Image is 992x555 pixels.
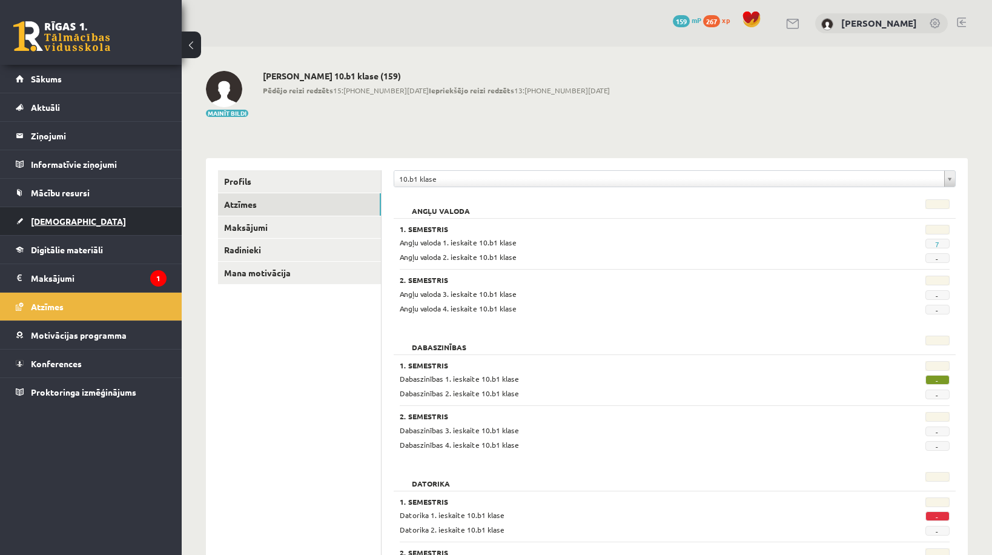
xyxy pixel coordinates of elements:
[16,264,167,292] a: Maksājumi1
[925,390,950,399] span: -
[673,15,690,27] span: 159
[400,497,855,506] h3: 1. Semestris
[263,85,333,95] b: Pēdējo reizi redzēts
[821,18,833,30] img: Emīlija Hudoleja
[16,236,167,264] a: Digitālie materiāli
[13,21,110,52] a: Rīgas 1. Tālmācības vidusskola
[703,15,736,25] a: 267 xp
[925,526,950,536] span: -
[935,239,939,249] a: 7
[400,289,517,299] span: Angļu valoda 3. ieskaite 10.b1 klase
[16,350,167,377] a: Konferences
[400,510,504,520] span: Datorika 1. ieskaite 10.b1 klase
[16,293,167,321] a: Atzīmes
[218,170,381,193] a: Profils
[400,412,855,420] h3: 2. Semestris
[150,270,167,287] i: 1
[400,525,504,534] span: Datorika 2. ieskaite 10.b1 klase
[400,276,855,284] h3: 2. Semestris
[841,17,917,29] a: [PERSON_NAME]
[400,199,482,211] h2: Angļu valoda
[400,374,519,384] span: Dabaszinības 1. ieskaite 10.b1 klase
[218,193,381,216] a: Atzīmes
[263,85,610,96] span: 15:[PHONE_NUMBER][DATE] 13:[PHONE_NUMBER][DATE]
[31,264,167,292] legend: Maksājumi
[16,179,167,207] a: Mācību resursi
[218,216,381,239] a: Maksājumi
[206,110,248,117] button: Mainīt bildi
[692,15,701,25] span: mP
[400,225,855,233] h3: 1. Semestris
[218,239,381,261] a: Radinieki
[31,122,167,150] legend: Ziņojumi
[31,244,103,255] span: Digitālie materiāli
[31,187,90,198] span: Mācību resursi
[400,238,517,247] span: Angļu valoda 1. ieskaite 10.b1 klase
[31,387,136,397] span: Proktoringa izmēģinājums
[400,472,462,484] h2: Datorika
[400,252,517,262] span: Angļu valoda 2. ieskaite 10.b1 klase
[673,15,701,25] a: 159 mP
[31,102,60,113] span: Aktuāli
[400,304,517,313] span: Angļu valoda 4. ieskaite 10.b1 klase
[925,253,950,263] span: -
[31,301,64,312] span: Atzīmes
[925,305,950,314] span: -
[31,150,167,178] legend: Informatīvie ziņojumi
[206,71,242,107] img: Emīlija Hudoleja
[400,388,519,398] span: Dabaszinības 2. ieskaite 10.b1 klase
[925,290,950,300] span: -
[703,15,720,27] span: 267
[400,440,519,450] span: Dabaszinības 4. ieskaite 10.b1 klase
[31,330,127,341] span: Motivācijas programma
[16,65,167,93] a: Sākums
[925,511,950,521] span: -
[925,427,950,436] span: -
[31,73,62,84] span: Sākums
[31,358,82,369] span: Konferences
[263,71,610,81] h2: [PERSON_NAME] 10.b1 klase (159)
[400,336,478,348] h2: Dabaszinības
[16,122,167,150] a: Ziņojumi
[16,150,167,178] a: Informatīvie ziņojumi
[429,85,514,95] b: Iepriekšējo reizi redzēts
[31,216,126,227] span: [DEMOGRAPHIC_DATA]
[16,93,167,121] a: Aktuāli
[400,425,519,435] span: Dabaszinības 3. ieskaite 10.b1 klase
[925,375,950,385] span: -
[16,321,167,349] a: Motivācijas programma
[218,262,381,284] a: Mana motivācija
[722,15,730,25] span: xp
[925,441,950,451] span: -
[400,361,855,370] h3: 1. Semestris
[399,171,939,187] span: 10.b1 klase
[394,171,955,187] a: 10.b1 klase
[16,378,167,406] a: Proktoringa izmēģinājums
[16,207,167,235] a: [DEMOGRAPHIC_DATA]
